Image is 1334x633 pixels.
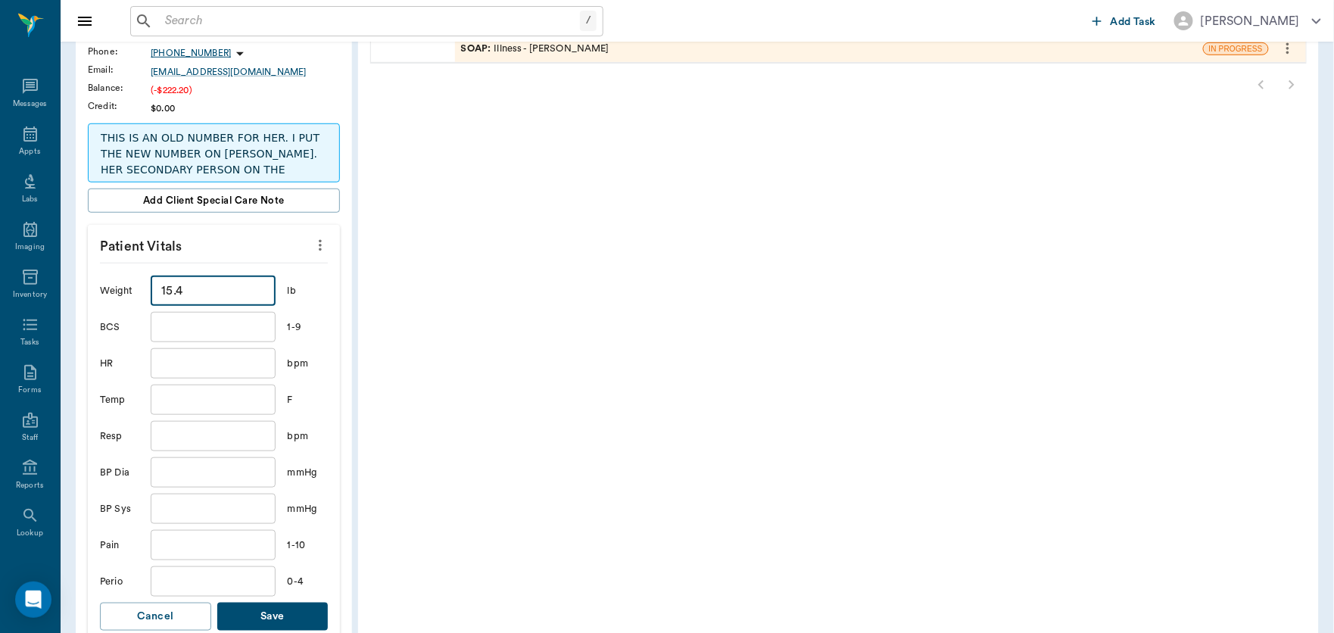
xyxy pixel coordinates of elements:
[88,45,151,58] div: Phone :
[288,466,328,480] div: mmHg
[1162,7,1333,35] button: [PERSON_NAME]
[143,192,285,209] span: Add client Special Care Note
[16,480,44,491] div: Reports
[151,47,231,60] p: [PHONE_NUMBER]
[151,83,340,97] div: (-$222.20)
[100,429,139,444] div: Resp
[461,42,494,56] span: SOAP :
[461,42,609,56] div: Illness - [PERSON_NAME]
[288,429,328,444] div: bpm
[100,284,139,298] div: Weight
[151,101,340,115] div: $0.00
[17,528,43,539] div: Lookup
[101,130,327,194] p: THIS IS AN OLD NUMBER FOR HER. I PUT THE NEW NUMBER ON [PERSON_NAME]. HER SECONDARY PERSON ON THE...
[1086,7,1162,35] button: Add Task
[288,502,328,516] div: mmHg
[13,289,47,301] div: Inventory
[88,225,340,263] p: Patient Vitals
[580,11,597,31] div: /
[22,432,38,444] div: Staff
[288,320,328,335] div: 1-9
[100,320,139,335] div: BCS
[100,357,139,371] div: HR
[100,466,139,480] div: BP Dia
[100,603,211,631] button: Cancel
[88,63,151,76] div: Email :
[288,538,328,553] div: 1-10
[70,6,100,36] button: Close drawer
[100,538,139,553] div: Pain
[308,232,332,258] button: more
[20,337,39,348] div: Tasks
[88,99,151,113] div: Credit :
[1204,43,1268,55] span: IN PROGRESS
[288,575,328,589] div: 0-4
[100,502,139,516] div: BP Sys
[1201,12,1300,30] div: [PERSON_NAME]
[151,65,340,79] a: [EMAIL_ADDRESS][DOMAIN_NAME]
[217,603,329,631] button: Save
[19,146,40,157] div: Appts
[15,582,51,618] div: Open Intercom Messenger
[288,393,328,407] div: F
[1276,36,1300,61] button: more
[288,284,328,298] div: lb
[18,385,41,396] div: Forms
[159,11,580,32] input: Search
[100,393,139,407] div: Temp
[100,575,139,589] div: Perio
[15,242,45,253] div: Imaging
[88,189,340,213] button: Add client Special Care Note
[88,81,151,95] div: Balance :
[288,357,328,371] div: bpm
[22,194,38,205] div: Labs
[13,98,48,110] div: Messages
